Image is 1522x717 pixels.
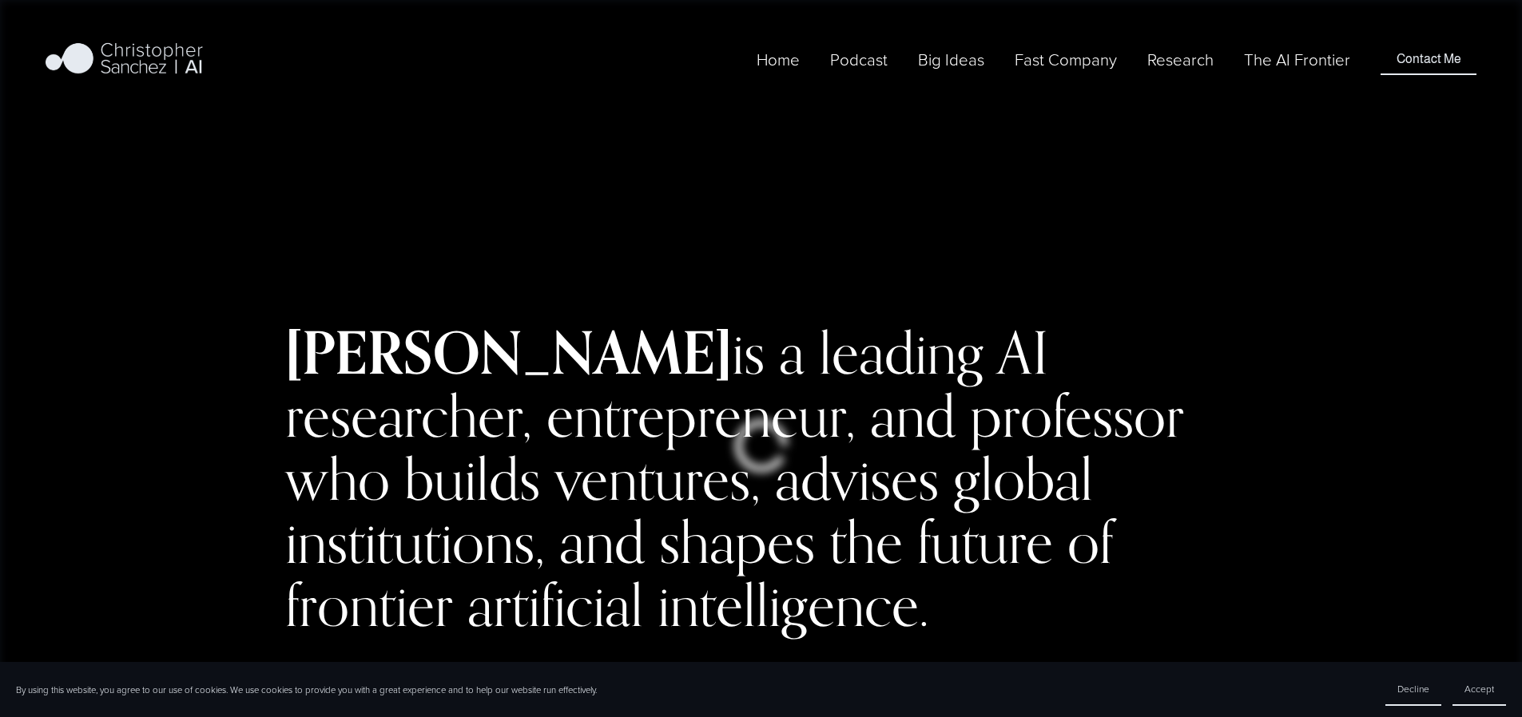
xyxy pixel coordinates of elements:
[1147,46,1214,73] a: folder dropdown
[1147,48,1214,71] span: Research
[1015,46,1117,73] a: folder dropdown
[46,40,203,80] img: Christopher Sanchez | AI
[1015,48,1117,71] span: Fast Company
[1452,673,1506,706] button: Accept
[918,46,984,73] a: folder dropdown
[830,46,888,73] a: Podcast
[16,683,597,696] p: By using this website, you agree to our use of cookies. We use cookies to provide you with a grea...
[757,46,800,73] a: Home
[1385,673,1441,706] button: Decline
[1397,682,1429,695] span: Decline
[1244,46,1350,73] a: The AI Frontier
[285,316,732,388] strong: [PERSON_NAME]
[1381,44,1476,74] a: Contact Me
[1464,682,1494,695] span: Accept
[285,321,1236,636] h2: is a leading AI researcher, entrepreneur, and professor who builds ventures, advises global insti...
[918,48,984,71] span: Big Ideas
